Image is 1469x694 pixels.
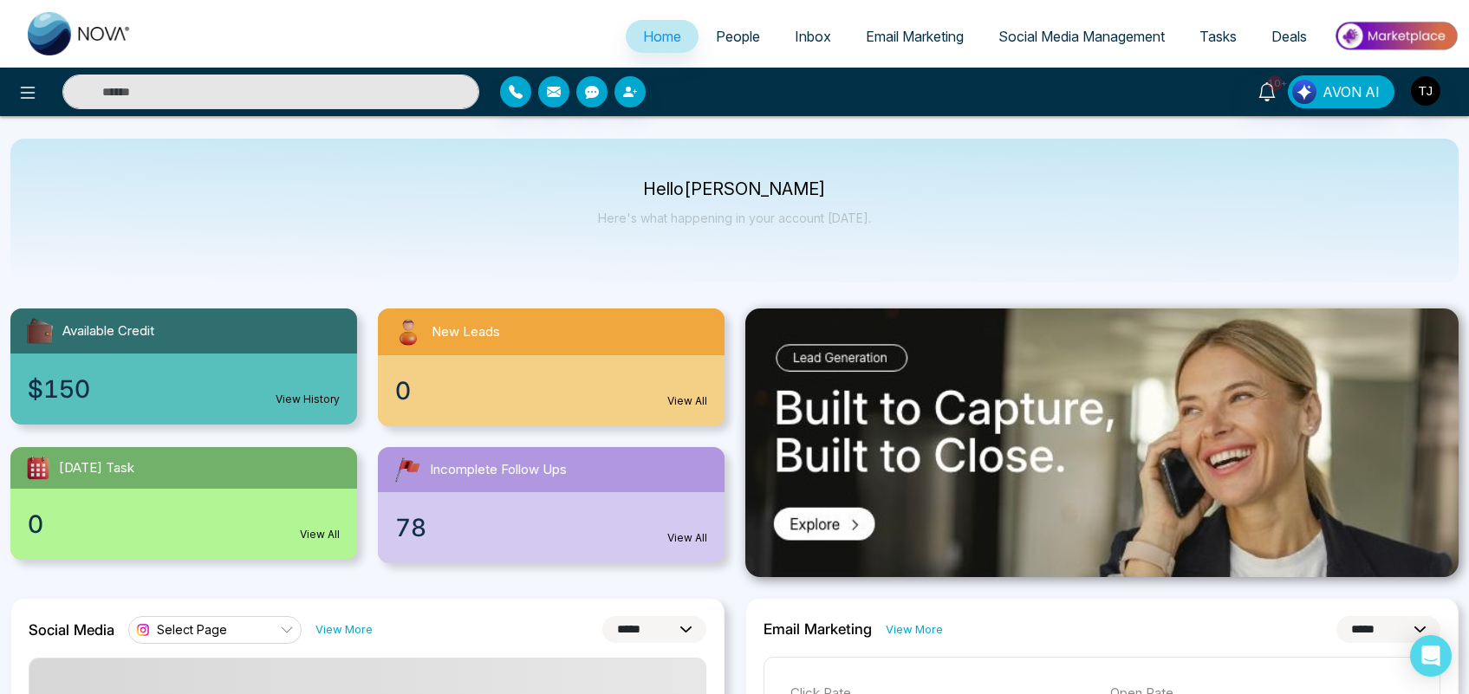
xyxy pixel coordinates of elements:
[1410,635,1452,677] div: Open Intercom Messenger
[367,447,735,563] a: Incomplete Follow Ups78View All
[1333,16,1459,55] img: Market-place.gif
[848,20,981,53] a: Email Marketing
[1411,76,1440,106] img: User Avatar
[1271,28,1307,45] span: Deals
[667,393,707,409] a: View All
[62,321,154,341] span: Available Credit
[981,20,1182,53] a: Social Media Management
[795,28,831,45] span: Inbox
[1267,75,1283,91] span: 10+
[716,28,760,45] span: People
[28,371,90,407] span: $150
[24,454,52,482] img: todayTask.svg
[667,530,707,546] a: View All
[626,20,699,53] a: Home
[1254,20,1324,53] a: Deals
[1246,75,1288,106] a: 10+
[764,620,872,638] h2: Email Marketing
[157,621,227,638] span: Select Page
[29,621,114,639] h2: Social Media
[392,315,425,348] img: newLeads.svg
[432,322,500,342] span: New Leads
[598,211,871,225] p: Here's what happening in your account [DATE].
[777,20,848,53] a: Inbox
[866,28,964,45] span: Email Marketing
[998,28,1165,45] span: Social Media Management
[59,458,134,478] span: [DATE] Task
[886,621,943,638] a: View More
[315,621,373,638] a: View More
[395,509,426,546] span: 78
[1199,28,1237,45] span: Tasks
[1288,75,1394,108] button: AVON AI
[24,315,55,347] img: availableCredit.svg
[699,20,777,53] a: People
[1182,20,1254,53] a: Tasks
[28,12,132,55] img: Nova CRM Logo
[134,621,152,639] img: instagram
[300,527,340,542] a: View All
[1323,81,1380,102] span: AVON AI
[392,454,423,485] img: followUps.svg
[745,308,1459,577] img: .
[276,392,340,407] a: View History
[430,460,567,480] span: Incomplete Follow Ups
[643,28,681,45] span: Home
[395,373,411,409] span: 0
[598,182,871,197] p: Hello [PERSON_NAME]
[28,506,43,542] span: 0
[367,308,735,426] a: New Leads0View All
[1292,80,1316,104] img: Lead Flow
